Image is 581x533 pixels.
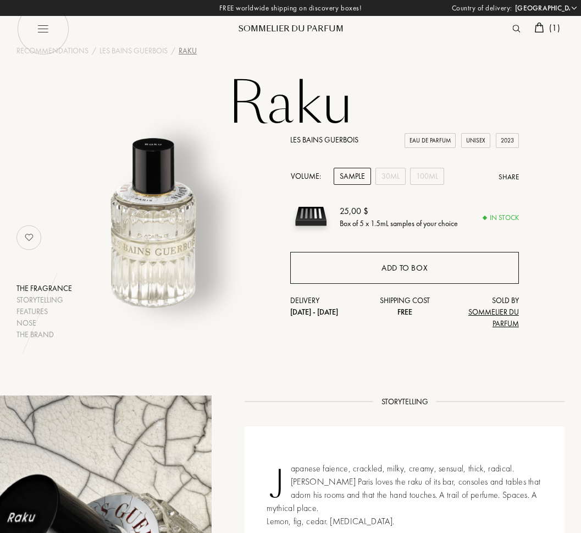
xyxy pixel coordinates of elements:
div: Sample [334,168,371,185]
div: Add to box [381,262,428,274]
div: Volume: [290,168,327,185]
div: Raku [179,45,197,57]
div: 30mL [375,168,406,185]
div: The brand [16,329,72,340]
div: The fragrance [16,283,72,294]
span: Free [397,307,412,317]
img: cart.svg [535,23,544,32]
div: Storytelling [16,294,72,306]
div: / [171,45,175,57]
div: Eau de Parfum [405,133,456,148]
div: Sommelier du Parfum [225,23,357,35]
div: 100mL [410,168,444,185]
a: Les Bains Guerbois [99,45,168,57]
div: Sold by [442,295,518,329]
div: 2023 [496,133,519,148]
div: Box of 5 x 1.5mL samples of your choice [340,217,458,229]
span: [DATE] - [DATE] [290,307,338,317]
img: Raku Les Bains Guerbois [58,123,249,315]
div: Features [16,306,72,317]
div: Unisex [461,133,490,148]
span: Country of delivery: [452,3,512,14]
h1: Raku [16,74,566,134]
img: sample box [290,196,331,237]
span: Sommelier du Parfum [468,307,519,328]
a: Les Bains Guerbois [290,135,358,145]
span: ( 1 ) [549,22,560,34]
div: 25,00 $ [340,204,458,217]
div: Nose [16,317,72,329]
div: Shipping cost [367,295,442,318]
div: / [92,45,96,57]
img: no_like_p.png [18,227,40,249]
div: Share [499,172,519,183]
img: search_icn.svg [513,25,521,32]
div: In stock [483,212,519,223]
div: Delivery [290,295,366,318]
img: burger_black.png [16,3,69,55]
